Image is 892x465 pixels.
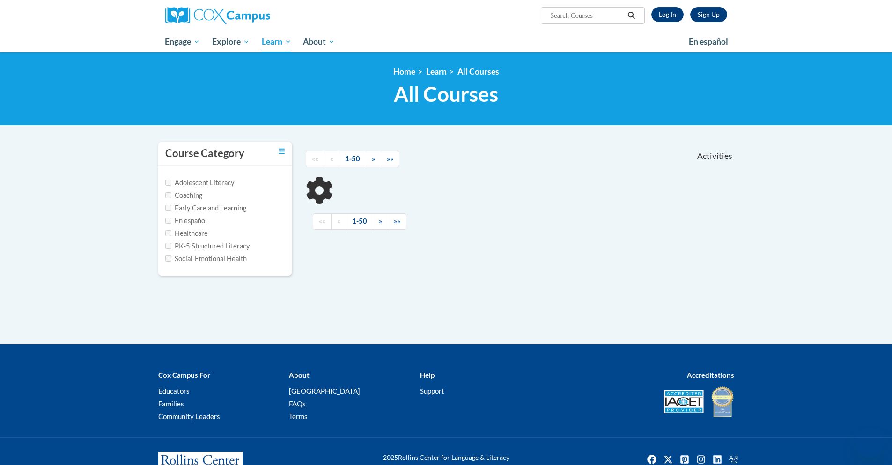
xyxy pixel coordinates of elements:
[690,7,727,22] a: Register
[165,228,208,239] label: Healthcare
[303,36,335,47] span: About
[165,241,250,251] label: PK-5 Structured Literacy
[279,146,285,157] a: Toggle collapse
[711,385,734,418] img: IDA® Accredited
[289,371,310,379] b: About
[289,387,360,395] a: [GEOGRAPHIC_DATA]
[331,213,346,230] a: Previous
[165,230,171,236] input: Checkbox for Options
[165,180,171,186] input: Checkbox for Options
[339,151,366,167] a: 1-50
[158,387,190,395] a: Educators
[165,255,171,262] input: Checkbox for Options
[165,243,171,249] input: Checkbox for Options
[297,31,341,52] a: About
[165,254,247,264] label: Social-Emotional Health
[289,399,306,408] a: FAQs
[158,399,184,408] a: Families
[373,213,388,230] a: Next
[651,7,684,22] a: Log In
[324,151,339,167] a: Previous
[256,31,297,52] a: Learn
[165,192,171,198] input: Checkbox for Options
[372,155,375,163] span: »
[457,67,499,76] a: All Courses
[165,36,200,47] span: Engage
[158,412,220,420] a: Community Leaders
[855,427,885,457] iframe: Button to launch messaging window
[330,155,333,163] span: «
[151,31,741,52] div: Main menu
[420,387,444,395] a: Support
[420,371,435,379] b: Help
[165,205,171,211] input: Checkbox for Options
[313,213,332,230] a: Begining
[664,390,704,413] img: Accredited IACET® Provider
[549,10,624,21] input: Search Courses
[383,453,398,461] span: 2025
[379,217,382,225] span: »
[387,155,393,163] span: »»
[381,151,399,167] a: End
[426,67,447,76] a: Learn
[159,31,206,52] a: Engage
[165,203,246,213] label: Early Care and Learning
[165,146,244,161] h3: Course Category
[165,7,270,24] img: Cox Campus
[337,217,340,225] span: «
[624,10,638,21] button: Search
[289,412,308,420] a: Terms
[697,151,732,161] span: Activities
[346,213,373,230] a: 1-50
[366,151,381,167] a: Next
[393,67,415,76] a: Home
[212,36,250,47] span: Explore
[319,217,325,225] span: ««
[206,31,256,52] a: Explore
[165,217,171,224] input: Checkbox for Options
[394,82,498,106] span: All Courses
[683,32,734,52] a: En español
[689,37,728,46] span: En español
[165,190,202,201] label: Coaching
[262,36,291,47] span: Learn
[687,371,734,379] b: Accreditations
[158,371,210,379] b: Cox Campus For
[165,216,207,226] label: En español
[312,155,318,163] span: ««
[394,217,400,225] span: »»
[165,178,235,188] label: Adolescent Literacy
[165,7,343,24] a: Cox Campus
[388,213,406,230] a: End
[306,151,324,167] a: Begining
